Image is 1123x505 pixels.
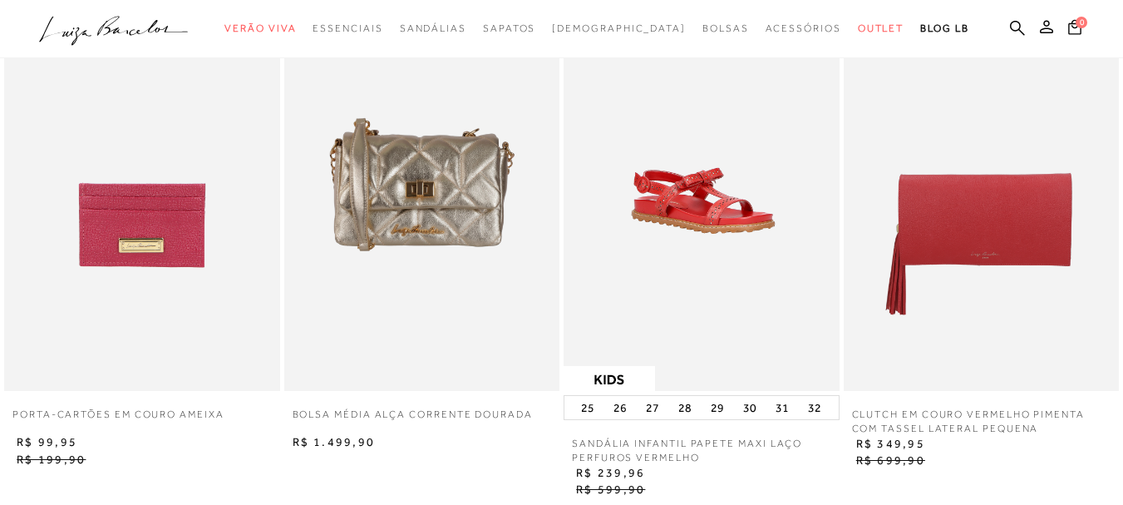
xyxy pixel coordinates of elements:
a: SANDÁLIA INFANTIL PAPETE MAXI LAÇO PERFUROS VERMELHO [564,437,840,465]
span: R$ 199,90 [17,453,86,466]
button: 0 [1063,18,1086,41]
span: Sapatos [483,22,535,34]
a: BOLSA MÉDIA ALÇA CORRENTE DOURADA [284,408,541,434]
a: noSubCategoriesText [702,13,749,44]
a: noSubCategoriesText [400,13,466,44]
a: noSubCategoriesText [483,13,535,44]
span: Essenciais [313,22,382,34]
a: noSubCategoriesText [224,13,296,44]
span: R$ 239,96 [576,466,645,479]
a: CLUTCH EM COURO VERMELHO PIMENTA COM TASSEL LATERAL PEQUENA [844,408,1120,436]
a: BLOG LB [920,13,968,44]
a: noSubCategoriesText [313,13,382,44]
button: 27 [641,396,664,419]
a: noSubCategoriesText [766,13,841,44]
img: selo_estatico.jpg [564,366,655,391]
span: Bolsas [702,22,749,34]
span: [DEMOGRAPHIC_DATA] [552,22,686,34]
button: 32 [803,396,826,419]
button: 25 [576,396,599,419]
span: BLOG LB [920,22,968,34]
button: 30 [738,396,761,419]
a: noSubCategoriesText [858,13,904,44]
button: 31 [771,396,794,419]
span: Sandálias [400,22,466,34]
span: R$ 99,95 [17,435,77,448]
a: PORTA-CARTÕES EM COURO AMEIXA [4,408,233,434]
span: R$ 349,95 [856,437,925,450]
span: Acessórios [766,22,841,34]
span: R$ 1.499,90 [293,435,376,448]
button: 28 [673,396,697,419]
button: 29 [706,396,729,419]
button: 26 [608,396,632,419]
span: 0 [1076,17,1087,28]
span: R$ 599,90 [576,483,645,496]
a: noSubCategoriesText [552,13,686,44]
span: R$ 699,90 [856,453,925,467]
span: Verão Viva [224,22,296,34]
span: Outlet [858,22,904,34]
